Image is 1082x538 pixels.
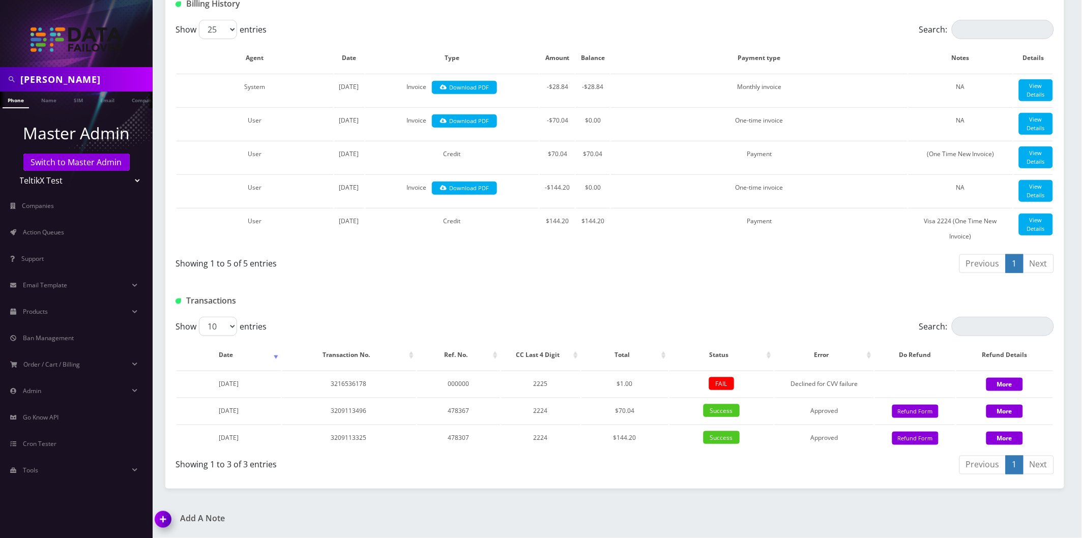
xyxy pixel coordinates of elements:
[775,398,874,424] td: Approved
[775,340,874,370] th: Error: activate to sort column ascending
[176,317,267,336] label: Show entries
[952,20,1054,39] input: Search:
[576,141,610,173] td: $70.04
[704,404,740,417] span: Success
[959,254,1006,273] a: Previous
[24,360,80,369] span: Order / Cart / Billing
[219,433,239,442] span: [DATE]
[417,398,500,424] td: 478367
[365,141,539,173] td: Credit
[775,371,874,397] td: Declined for CVV failure
[1019,214,1053,235] a: View Details
[176,296,458,306] h1: Transactions
[581,425,668,451] td: $144.20
[1006,456,1023,474] a: 1
[23,281,67,289] span: Email Template
[36,92,62,107] a: Name
[540,141,575,173] td: $70.04
[909,174,1013,207] td: NA
[909,74,1013,106] td: NA
[1019,113,1053,135] a: View Details
[986,405,1023,418] button: More
[611,141,908,173] td: Payment
[986,432,1023,445] button: More
[952,317,1054,336] input: Search:
[334,43,364,73] th: Date
[177,107,333,140] td: User
[704,431,740,444] span: Success
[21,254,44,263] span: Support
[339,217,359,225] span: [DATE]
[1006,254,1023,273] a: 1
[69,92,88,107] a: SIM
[155,514,607,524] a: Add A Note
[540,107,575,140] td: -$70.04
[959,456,1006,474] a: Previous
[176,455,607,471] div: Showing 1 to 3 of 3 entries
[23,228,64,236] span: Action Queues
[177,74,333,106] td: System
[365,107,539,140] td: Invoice
[540,174,575,207] td: -$144.20
[501,340,580,370] th: CC Last 4 Digit: activate to sort column ascending
[540,43,575,73] th: Amount
[1023,456,1054,474] a: Next
[1019,79,1053,101] a: View Details
[956,340,1053,370] th: Refund Details
[1019,180,1053,202] a: View Details
[892,432,939,445] button: Refund Form
[1014,43,1053,73] th: Details
[581,371,668,397] td: $1.00
[20,70,150,89] input: Search in Company
[95,92,120,107] a: Email
[339,150,359,158] span: [DATE]
[365,174,539,207] td: Invoice
[581,340,668,370] th: Total: activate to sort column ascending
[23,154,130,171] a: Switch to Master Admin
[501,398,580,424] td: 2224
[282,398,416,424] td: 3209113496
[611,74,908,106] td: Monthly invoice
[576,174,610,207] td: $0.00
[576,208,610,249] td: $144.20
[576,74,610,106] td: -$28.84
[176,298,181,304] img: Transactions
[417,371,500,397] td: 000000
[177,340,281,370] th: Date: activate to sort column ascending
[282,425,416,451] td: 3209113325
[540,208,575,249] td: $144.20
[176,20,267,39] label: Show entries
[432,114,498,128] a: Download PDF
[919,20,1054,39] label: Search:
[23,466,38,474] span: Tools
[365,43,539,73] th: Type
[127,92,161,107] a: Company
[3,92,29,108] a: Phone
[417,340,500,370] th: Ref. No.: activate to sort column ascending
[611,174,908,207] td: One-time invoice
[219,379,239,388] span: [DATE]
[875,340,955,370] th: Do Refund
[339,116,359,125] span: [DATE]
[23,386,41,395] span: Admin
[177,174,333,207] td: User
[709,377,734,390] span: FAIL
[432,182,498,195] a: Download PDF
[986,378,1023,391] button: More
[199,317,237,336] select: Showentries
[23,334,74,342] span: Ban Management
[909,208,1013,249] td: Visa 2224 (One Time New Invoice)
[1023,254,1054,273] a: Next
[669,340,774,370] th: Status: activate to sort column ascending
[909,43,1013,73] th: Notes
[611,43,908,73] th: Payment type
[339,82,359,91] span: [DATE]
[417,425,500,451] td: 478307
[909,107,1013,140] td: NA
[909,141,1013,173] td: (One Time New Invoice)
[365,208,539,249] td: Credit
[775,425,874,451] td: Approved
[365,74,539,106] td: Invoice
